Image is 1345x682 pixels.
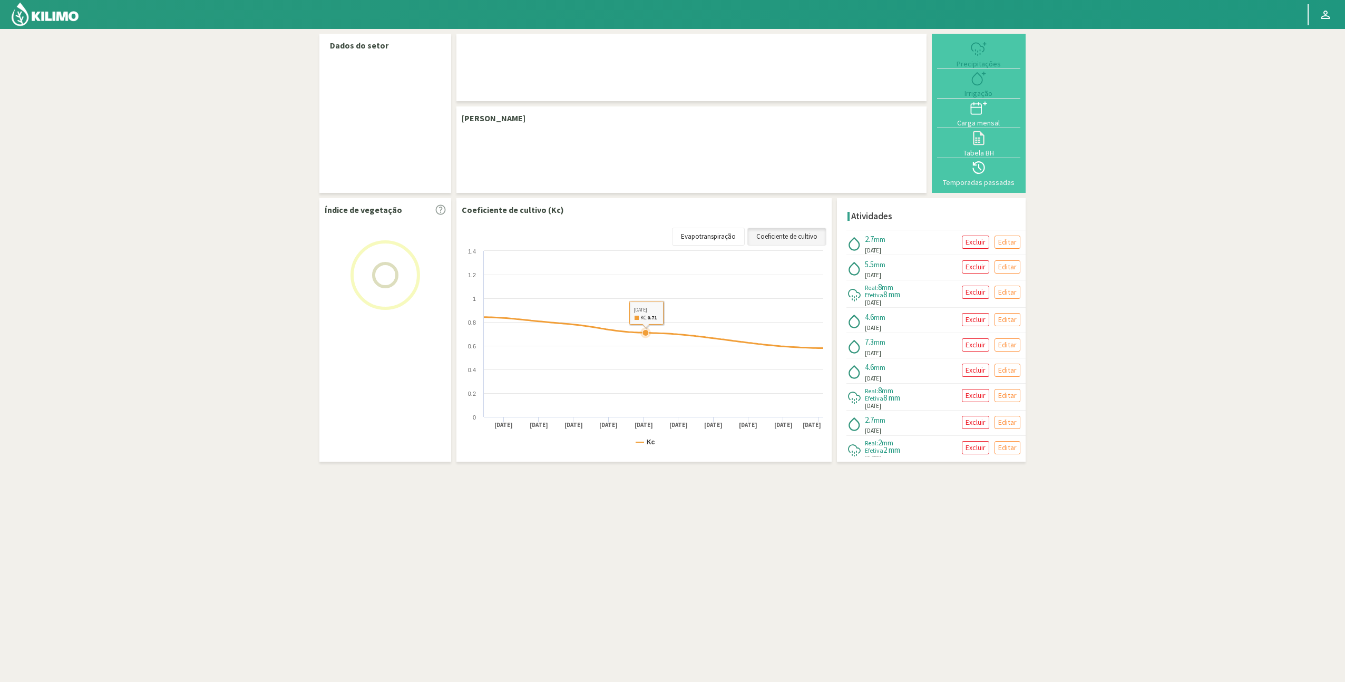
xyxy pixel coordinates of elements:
button: Editar [995,338,1020,352]
p: Editar [998,416,1017,428]
button: Excluir [962,364,989,377]
span: Efetiva [865,446,883,454]
span: [DATE] [865,271,881,280]
p: Editar [998,314,1017,326]
text: 0.6 [468,343,476,349]
span: 5.5 [865,259,874,269]
button: Editar [995,236,1020,249]
span: mm [874,313,885,322]
button: Excluir [962,286,989,299]
img: Loading... [333,222,438,328]
div: Tabela BH [940,149,1017,157]
button: Editar [995,441,1020,454]
span: [DATE] [865,426,881,435]
span: Real: [865,284,878,291]
span: mm [874,415,885,425]
span: Efetiva [865,394,883,402]
div: Temporadas passadas [940,179,1017,186]
text: 0 [473,414,476,421]
button: Editar [995,364,1020,377]
a: Evapotranspiração [672,228,745,246]
p: Excluir [966,261,986,273]
text: [DATE] [803,421,821,429]
text: [DATE] [739,421,757,429]
span: [DATE] [865,324,881,333]
button: Editar [995,389,1020,402]
text: Kc [647,439,655,446]
span: [DATE] [865,402,881,411]
span: [DATE] [865,374,881,383]
span: 4.6 [865,362,874,372]
p: Editar [998,442,1017,454]
button: Excluir [962,236,989,249]
p: Excluir [966,442,986,454]
h4: Atividades [851,211,892,221]
span: [DATE] [865,298,881,307]
span: 7.3 [865,337,874,347]
p: Editar [998,236,1017,248]
button: Excluir [962,338,989,352]
span: [DATE] [865,349,881,358]
button: Carga mensal [937,99,1020,128]
span: mm [882,438,893,447]
span: mm [874,363,885,372]
p: Excluir [966,364,986,376]
p: Excluir [966,339,986,351]
text: [DATE] [704,421,723,429]
p: Editar [998,339,1017,351]
span: 2.7 [865,234,874,244]
span: mm [874,235,885,244]
button: Precipitações [937,39,1020,69]
p: Excluir [966,389,986,402]
p: Excluir [966,416,986,428]
span: [DATE] [865,246,881,255]
span: 8 mm [883,393,900,403]
a: Coeficiente de cultivo [747,228,826,246]
span: mm [882,282,893,292]
text: 1.2 [468,272,476,278]
p: Editar [998,364,1017,376]
p: Excluir [966,286,986,298]
text: 1 [473,296,476,302]
button: Excluir [962,313,989,326]
text: [DATE] [635,421,653,429]
span: 2 mm [883,445,900,455]
text: [DATE] [599,421,618,429]
div: Carga mensal [940,119,1017,126]
text: 0.2 [468,391,476,397]
span: 2 [878,437,882,447]
img: Kilimo [11,2,80,27]
button: Temporadas passadas [937,158,1020,188]
text: [DATE] [669,421,688,429]
button: Editar [995,260,1020,274]
span: 8 mm [883,289,900,299]
p: Excluir [966,314,986,326]
text: [DATE] [774,421,793,429]
p: Coeficiente de cultivo (Kc) [462,203,564,216]
span: 2.7 [865,415,874,425]
button: Excluir [962,416,989,429]
div: Irrigação [940,90,1017,97]
text: 0.4 [468,367,476,373]
span: Real: [865,439,878,447]
button: Irrigação [937,69,1020,98]
button: Excluir [962,389,989,402]
div: Precipitações [940,60,1017,67]
p: Dados do setor [330,39,441,52]
text: [DATE] [530,421,548,429]
p: Excluir [966,236,986,248]
span: 8 [878,282,882,292]
button: Tabela BH [937,128,1020,158]
button: Editar [995,416,1020,429]
button: Excluir [962,441,989,454]
p: Editar [998,286,1017,298]
span: Real: [865,387,878,395]
p: Índice de vegetação [325,203,402,216]
span: [DATE] [865,454,881,463]
button: Editar [995,286,1020,299]
span: mm [874,260,885,269]
span: mm [874,337,885,347]
text: 1.4 [468,248,476,255]
p: Editar [998,261,1017,273]
span: 4.6 [865,312,874,322]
